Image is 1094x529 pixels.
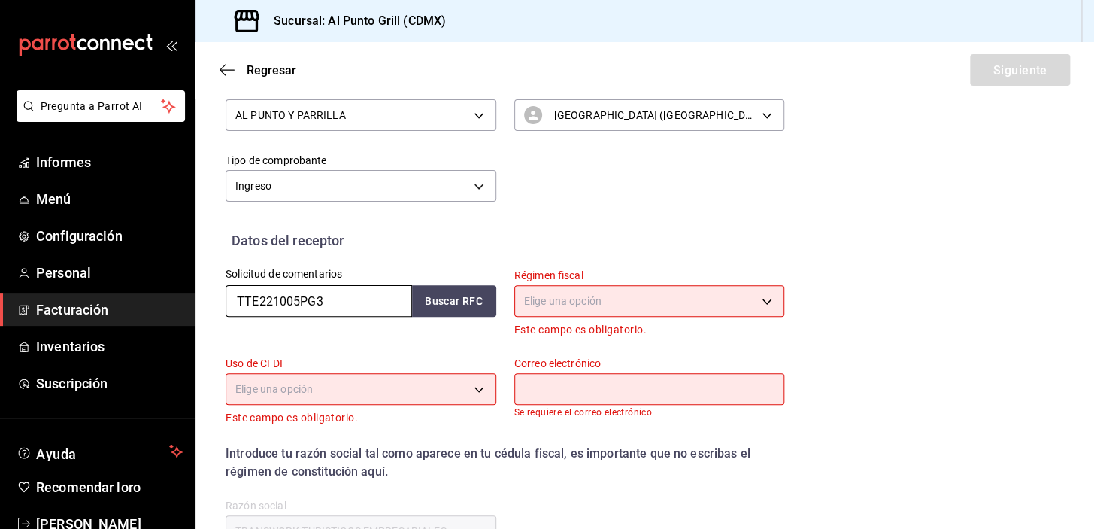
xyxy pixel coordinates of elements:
font: Regresar [247,63,296,78]
font: Sucursal: Al Punto Grill (CDMX) [274,14,446,28]
button: abrir_cajón_menú [165,39,177,51]
font: Configuración [36,228,123,244]
font: Solicitud de comentarios [226,268,342,280]
font: Recomendar loro [36,479,141,495]
font: Datos del receptor [232,233,344,248]
button: Pregunta a Parrot AI [17,90,185,122]
font: Elige una opción [524,295,602,307]
font: Este campo es obligatorio. [226,412,358,424]
font: Informes [36,154,91,170]
font: Uso de CFDI [226,357,283,369]
font: Ayuda [36,446,77,462]
font: Menú [36,191,71,207]
font: Pregunta a Parrot AI [41,100,143,112]
font: Elige una opción [235,383,313,395]
button: Buscar RFC [412,285,496,317]
a: Pregunta a Parrot AI [11,109,185,125]
font: Correo electrónico [514,357,601,369]
font: Suscripción [36,375,108,391]
font: Inventarios [36,339,105,354]
button: Regresar [220,63,296,78]
font: Introduce tu razón social tal como aparece en tu cédula fiscal, es importante que no escribas el ... [226,446,750,479]
font: Razón social [226,500,286,512]
font: Este campo es obligatorio. [514,324,647,336]
font: Tipo de comprobante [226,154,327,166]
font: Régimen fiscal [514,269,583,281]
font: Personal [36,265,91,281]
font: Se requiere el correo electrónico. [514,407,655,418]
font: [GEOGRAPHIC_DATA] ([GEOGRAPHIC_DATA]me) [554,109,785,121]
font: Buscar RFC [425,296,483,308]
font: Facturación [36,302,108,318]
font: Ingreso [235,180,271,192]
font: AL PUNTO Y PARRILLA [235,109,346,121]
